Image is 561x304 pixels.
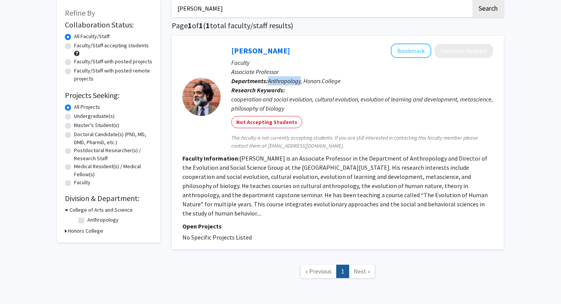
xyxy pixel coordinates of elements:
label: Faculty [74,179,90,187]
b: Departments: [231,77,268,85]
button: Compose Request to Karthik Panchanathan [434,44,493,58]
label: Doctoral Candidate(s) (PhD, MD, DMD, PharmD, etc.) [74,130,153,146]
button: Add Karthik Panchanathan to Bookmarks [391,43,431,58]
span: Anthropology, Honors College [268,77,341,85]
a: Next Page [349,265,375,278]
a: [PERSON_NAME] [231,46,290,55]
span: « Previous [305,267,332,275]
fg-read-more: [PERSON_NAME] is an Associate Professor in the Department of Anthropology and Director of the Evo... [182,154,488,217]
label: Faculty/Staff with posted projects [74,58,152,66]
label: Master's Student(s) [74,121,119,129]
h2: Division & Department: [65,194,153,203]
p: Faculty [231,58,493,67]
p: Open Projects [182,222,493,231]
label: Faculty/Staff accepting students [74,42,149,50]
a: 1 [336,265,349,278]
a: Previous Page [300,265,337,278]
label: Faculty/Staff with posted remote projects [74,67,153,83]
span: Refine By [65,8,95,18]
label: Postdoctoral Researcher(s) / Research Staff [74,146,153,162]
nav: Page navigation [172,257,504,288]
h1: Page of ( total faculty/staff results) [172,21,504,30]
label: All Faculty/Staff [74,32,110,40]
span: Next » [354,267,370,275]
span: 1 [206,21,210,30]
label: All Projects [74,103,100,111]
label: Medical Resident(s) / Medical Fellow(s) [74,162,153,179]
h3: Honors College [68,227,103,235]
span: This faculty is not currently accepting students. If you are still interested in contacting this ... [231,134,493,150]
label: Undergraduate(s) [74,112,114,120]
span: 1 [199,21,203,30]
b: Research Keywords: [231,86,285,94]
h2: Collaboration Status: [65,20,153,29]
h2: Projects Seeking: [65,91,153,100]
mat-chip: Not Accepting Students [231,116,302,128]
span: 1 [188,21,192,30]
p: Associate Professor [231,67,493,76]
span: No Specific Projects Listed [182,233,252,241]
iframe: Chat [6,270,32,298]
div: cooperation and social evolution, cultural evolution, evolution of learning and development, meta... [231,95,493,113]
label: Anthropology [87,216,119,224]
b: Faculty Information: [182,154,240,162]
h3: College of Arts and Science [69,206,133,214]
